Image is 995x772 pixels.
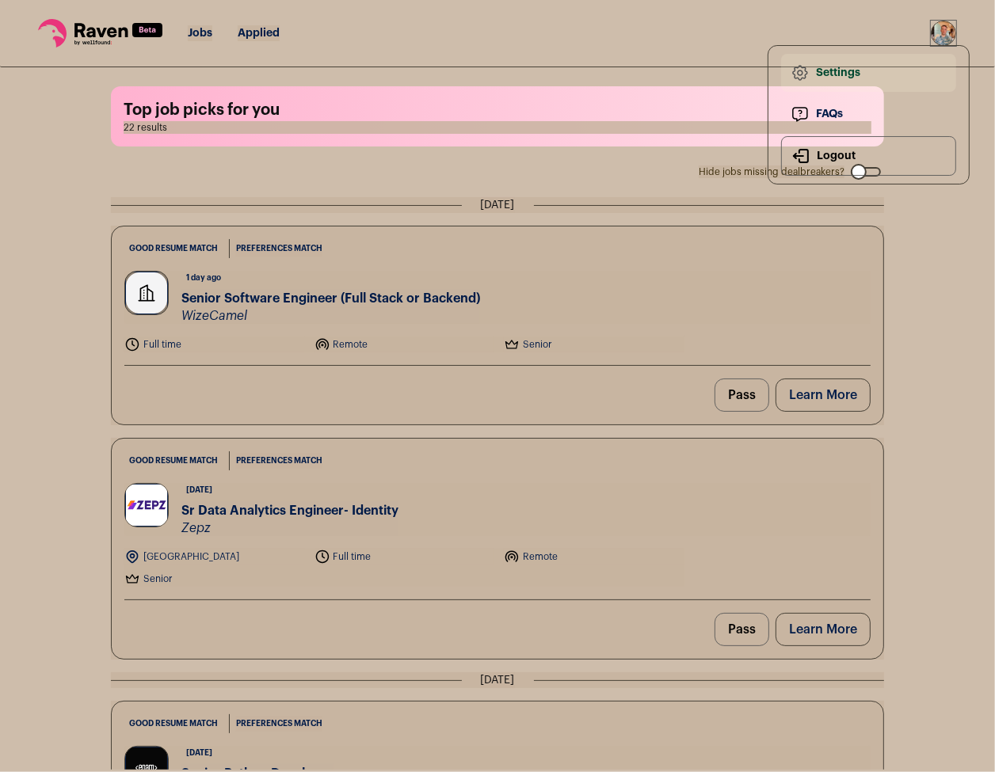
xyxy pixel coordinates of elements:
div: good resume match [124,451,223,470]
button: Open dropdown [930,20,957,47]
span: WizeCamel [181,308,480,324]
a: FAQs [781,95,956,133]
a: Settings [781,54,956,92]
span: [DATE] [181,483,217,498]
span: Preferences match [236,453,322,469]
div: good resume match [124,239,223,258]
span: Hide jobs missing dealbreakers? [699,165,844,178]
a: Learn More [776,378,871,412]
li: Senior [124,571,305,587]
span: [DATE] [481,197,515,213]
button: Logout [781,136,956,176]
div: good resume match [124,714,223,733]
span: 1 day ago [181,271,226,286]
img: 16994755-medium_jpg [931,21,956,46]
a: Applied [238,28,280,39]
img: 00450cd79fd3c67a632ac048cec6bf3ede8180aa0380f8eb68b7028ce48232b2.jpg [125,484,168,527]
button: Pass [715,613,769,646]
span: [DATE] [481,672,515,688]
a: good resume match Preferences match [DATE] Sr Data Analytics Engineer- Identity Zepz [GEOGRAPHIC_... [112,439,883,599]
li: Remote [504,549,684,565]
li: [GEOGRAPHIC_DATA] [124,549,305,565]
span: 22 results [124,121,871,134]
span: [DATE] [181,746,217,761]
li: Remote [315,337,495,352]
span: Senior Software Engineer (Full Stack or Backend) [181,289,480,308]
li: Full time [124,337,305,352]
img: company-logo-placeholder-414d4e2ec0e2ddebbe968bf319fdfe5acfe0c9b87f798d344e800bc9a89632a0.png [125,272,168,314]
span: Sr Data Analytics Engineer- Identity [181,501,398,520]
h1: Top job picks for you [124,99,871,121]
li: Senior [504,337,684,352]
button: Pass [715,378,769,412]
a: Learn More [776,613,871,646]
li: Full time [315,549,495,565]
span: Preferences match [236,241,322,257]
span: Zepz [181,520,398,536]
span: Preferences match [236,716,322,732]
a: Jobs [188,28,212,39]
a: good resume match Preferences match 1 day ago Senior Software Engineer (Full Stack or Backend) Wi... [112,226,883,365]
